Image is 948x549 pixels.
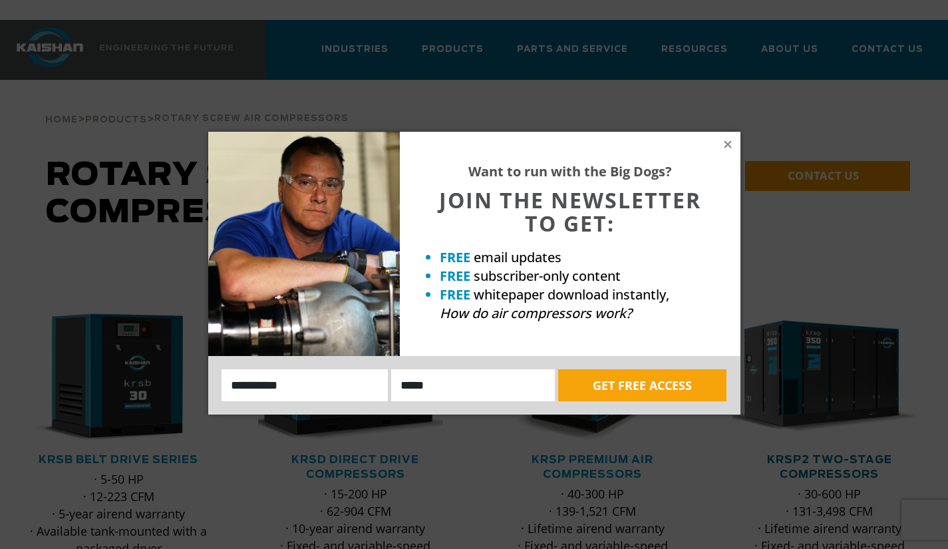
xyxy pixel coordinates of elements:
[474,285,669,303] span: whitepaper download instantly,
[474,267,621,285] span: subscriber-only content
[440,304,632,322] em: How do air compressors work?
[558,369,726,401] button: GET FREE ACCESS
[468,162,672,180] strong: Want to run with the Big Dogs?
[722,138,734,150] button: Close
[440,267,470,285] strong: FREE
[391,369,555,401] input: Email
[222,369,389,401] input: Name:
[474,248,561,266] span: email updates
[440,248,470,266] strong: FREE
[440,285,470,303] strong: FREE
[439,186,701,238] span: JOIN THE NEWSLETTER TO GET:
